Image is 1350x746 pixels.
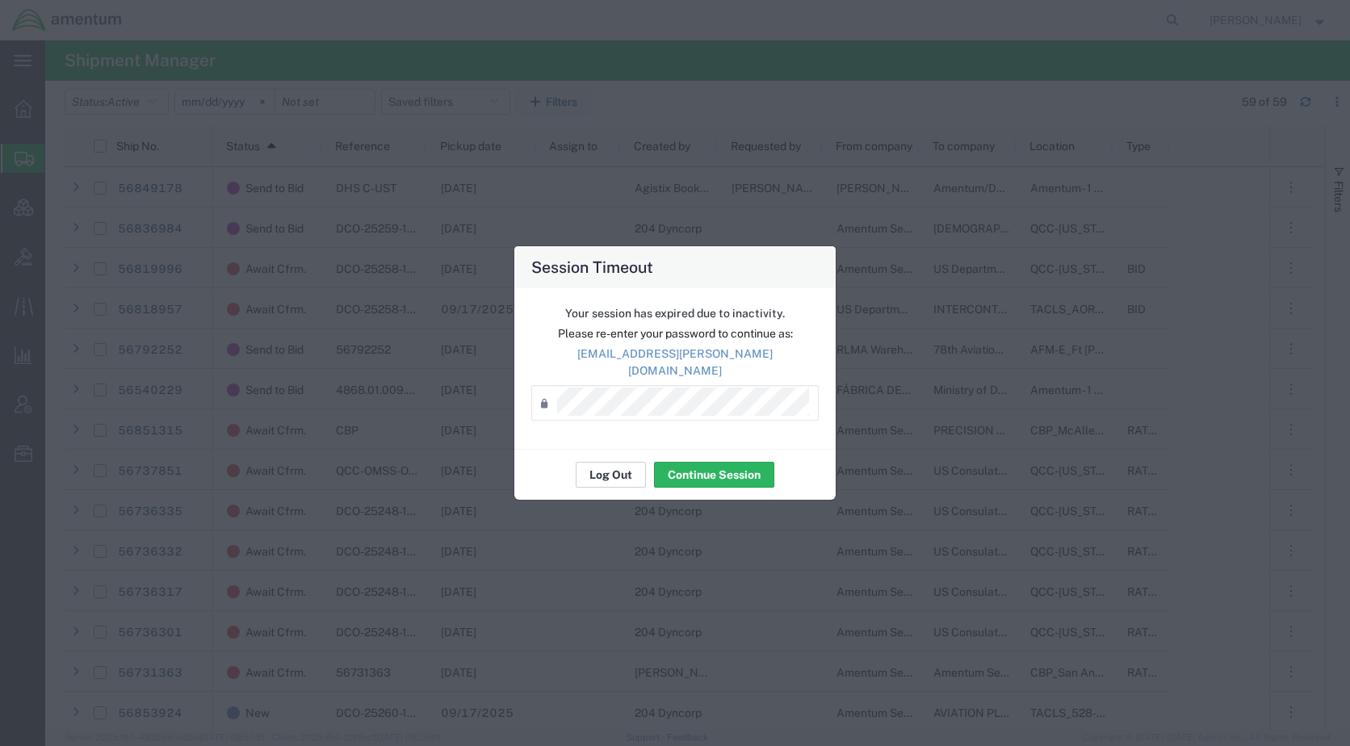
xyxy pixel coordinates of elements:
h4: Session Timeout [531,255,653,279]
button: Continue Session [654,462,774,488]
p: [EMAIL_ADDRESS][PERSON_NAME][DOMAIN_NAME] [531,346,819,379]
button: Log Out [576,462,646,488]
p: Your session has expired due to inactivity. [531,305,819,322]
p: Please re-enter your password to continue as: [531,325,819,342]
